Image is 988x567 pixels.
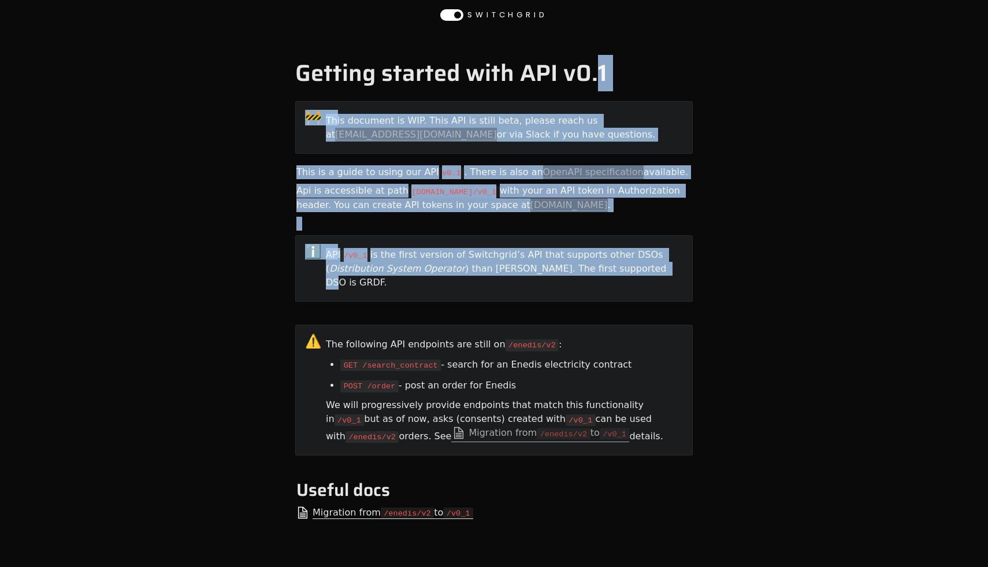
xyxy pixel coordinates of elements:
[537,428,590,440] code: /enedis/v2
[325,396,683,445] div: We will progressively provide endpoints that match this functionality in but as of now, asks (con...
[346,431,399,443] code: /enedis/v2
[325,112,683,143] div: This document is WIP. This API is still beta, please reach us at or via Slack if you have questions.
[566,414,596,426] code: /v0_1
[313,507,473,520] span: Migration from to
[295,182,693,213] div: Api is accessible at path with your an API token in Authorization header. You can create API toke...
[329,263,465,274] em: Distribution System Operator
[408,186,500,198] code: [DOMAIN_NAME]/v0_1
[340,250,370,261] code: /v0_1
[381,507,434,519] code: /enedis/v2
[305,244,322,260] span: ℹ️
[325,336,683,353] div: The following API endpoints are still on :
[439,167,465,179] code: v0.1
[340,354,683,375] li: - search for an Enedis electricity contract
[600,428,630,440] code: /v0_1
[340,375,683,396] li: - post an order for Enedis
[469,427,629,439] span: Migration from to
[443,507,473,519] code: /v0_1
[295,164,693,181] div: This is a guide to using our API . There is also an available.
[530,199,608,211] a: [DOMAIN_NAME]
[335,414,365,426] code: /v0_1
[467,9,548,21] span: SWITCHGRID
[305,333,322,349] span: �⚠️
[451,431,629,442] a: Migration from/enedis/v2to/v0_1
[295,60,693,87] h1: Getting started with API v0.1
[506,339,559,351] code: /enedis/v2
[340,360,441,371] code: GET /search_contract
[305,110,322,125] span: 🚧
[325,246,683,291] div: API is the first version of Switchgrid’s API that supports other DSOs ( ) than [PERSON_NAME]. The...
[296,476,390,503] span: Useful docs
[543,166,644,178] a: OpenAPI specification
[340,380,399,392] code: POST /order
[295,504,693,521] a: Migration from/enedis/v2to/v0_1
[335,129,497,140] a: [EMAIL_ADDRESS][DOMAIN_NAME]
